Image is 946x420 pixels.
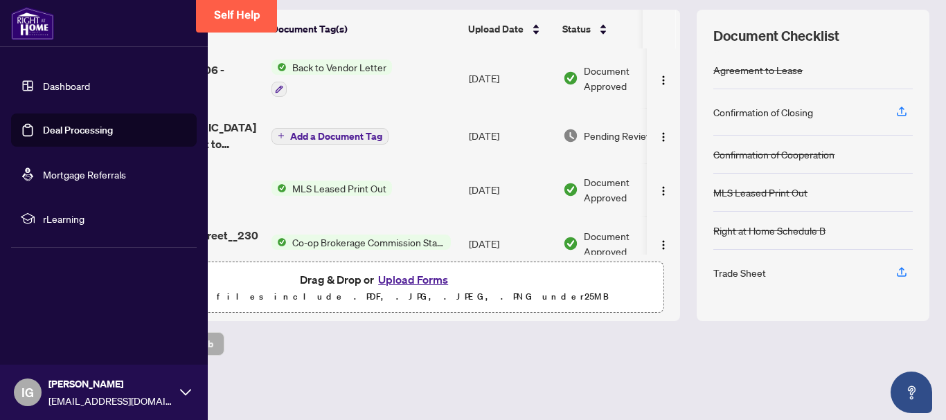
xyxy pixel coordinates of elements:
span: Self Help [214,8,260,21]
img: Logo [658,75,669,86]
span: Co-op Brokerage Commission Statement [287,235,451,250]
span: Back to Vendor Letter [287,60,392,75]
img: Logo [658,239,669,250]
div: Confirmation of Closing [713,104,813,120]
img: logo [11,7,54,40]
button: Status IconMLS Leased Print Out [271,181,392,196]
span: [EMAIL_ADDRESS][DOMAIN_NAME] [48,393,173,408]
a: Mortgage Referrals [43,168,126,181]
button: Logo [652,125,675,147]
th: Status [557,10,675,48]
p: Supported files include .PDF, .JPG, .JPEG, .PNG under 25 MB [98,289,654,305]
span: Upload Date [468,21,524,37]
td: [DATE] [463,216,557,271]
img: Document Status [563,236,578,251]
span: rLearning [43,211,187,226]
img: Status Icon [271,181,287,196]
button: Logo [652,232,675,255]
button: Status IconCo-op Brokerage Commission Statement [271,235,451,250]
span: MLS Leased Print Out [287,181,392,196]
th: Upload Date [463,10,557,48]
button: Upload Forms [374,271,452,289]
button: Add a Document Tag [271,127,389,145]
button: Add a Document Tag [271,128,389,145]
span: plus [278,132,285,139]
a: Deal Processing [43,124,113,136]
td: [DATE] [463,163,557,216]
td: [DATE] [463,48,557,108]
span: [PERSON_NAME] [48,376,173,392]
img: Logo [658,131,669,143]
img: Status Icon [271,60,287,75]
button: Open asap [891,372,932,413]
span: Drag & Drop orUpload FormsSupported files include .PDF, .JPG, .JPEG, .PNG under25MB [89,262,663,313]
span: Pending Review [584,128,653,143]
div: MLS Leased Print Out [713,185,807,200]
span: Status [562,21,591,37]
span: Document Approved [584,63,670,93]
img: Document Status [563,71,578,86]
button: Status IconBack to Vendor Letter [271,60,392,97]
img: Logo [658,185,669,197]
img: Document Status [563,128,578,143]
th: Document Tag(s) [266,10,463,48]
span: IG [21,383,34,402]
span: Document Approved [584,174,670,205]
span: Document Approved [584,228,670,259]
img: Document Status [563,182,578,197]
div: Agreement to Lease [713,62,803,77]
td: [DATE] [463,108,557,163]
img: Status Icon [271,235,287,250]
div: Trade Sheet [713,265,766,280]
a: Dashboard [43,80,90,92]
button: Logo [652,67,675,89]
div: Confirmation of Cooperation [713,147,835,162]
span: Drag & Drop or [300,271,452,289]
span: Add a Document Tag [290,131,382,141]
span: Document Checklist [713,26,839,46]
button: Logo [652,179,675,201]
div: Right at Home Schedule B [713,223,825,238]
